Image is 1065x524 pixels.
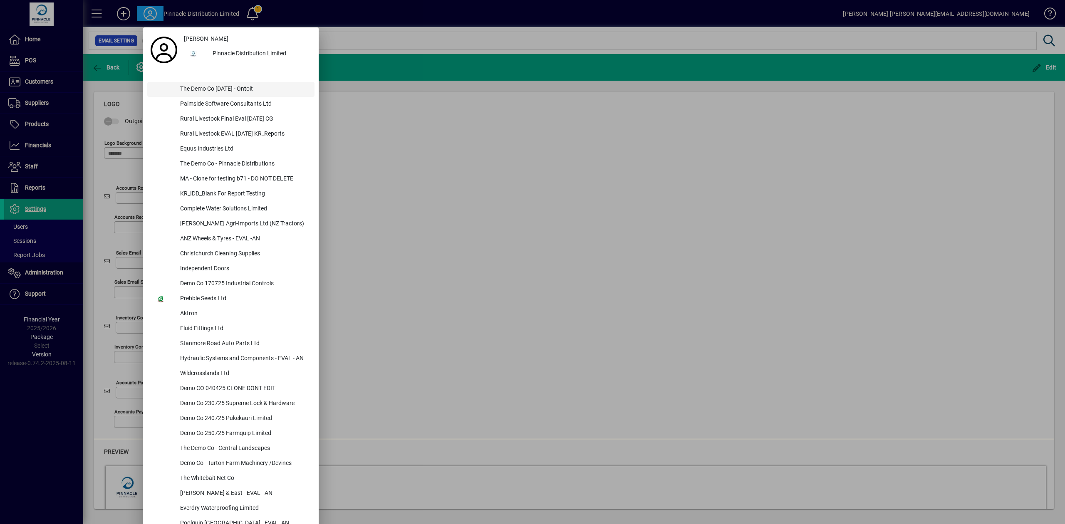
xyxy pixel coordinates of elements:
button: KR_IDD_Blank For Report Testing [147,187,315,202]
button: [PERSON_NAME] Agri-Imports Ltd (NZ Tractors) [147,217,315,232]
button: Demo Co 240725 Pukekauri Limited [147,411,315,426]
span: [PERSON_NAME] [184,35,228,43]
div: The Demo Co - Central Landscapes [173,441,315,456]
div: Stanmore Road Auto Parts Ltd [173,336,315,351]
div: Hydraulic Systems and Components - EVAL - AN [173,351,315,366]
div: Aktron [173,306,315,321]
div: Demo Co 230725 Supreme Lock & Hardware [173,396,315,411]
button: The Demo Co - Central Landscapes [147,441,315,456]
div: Rural Livestock FInal Eval [DATE] CG [173,112,315,127]
button: Demo Co 250725 Farmquip Limited [147,426,315,441]
div: Palmside Software Consultants Ltd [173,97,315,112]
div: [PERSON_NAME] Agri-Imports Ltd (NZ Tractors) [173,217,315,232]
button: Rural Livestock EVAL [DATE] KR_Reports [147,127,315,142]
button: Demo Co 230725 Supreme Lock & Hardware [147,396,315,411]
div: Wildcrosslands Ltd [173,366,315,381]
div: Demo Co - Turton Farm Machinery /Devines [173,456,315,471]
img: contain [8,8,35,35]
div: KR_IDD_Blank For Report Testing [173,187,315,202]
div: Demo Co 240725 Pukekauri Limited [173,411,315,426]
div: Fluid Fittings Ltd [173,321,315,336]
button: Independent Doors [147,262,315,277]
div: Pinnacle Distribution Limited [206,47,315,62]
button: Aktron [147,306,315,321]
button: Palmside Software Consultants Ltd [147,97,315,112]
button: Demo CO 040425 CLONE DONT EDIT [147,381,315,396]
button: Complete Water Solutions Limited [147,202,315,217]
button: [PERSON_NAME] & East - EVAL - AN [147,486,315,501]
button: Fluid Fittings Ltd [147,321,315,336]
button: Pinnacle Distribution Limited [181,47,315,62]
div: Equus Industries Ltd [173,142,315,157]
button: Demo Co - Turton Farm Machinery /Devines [147,456,315,471]
div: [PERSON_NAME] & East - EVAL - AN [173,486,315,501]
div: MA - Clone for testing b71 - DO NOT DELETE [173,172,315,187]
button: Wildcrosslands Ltd [147,366,315,381]
div: Demo CO 040425 CLONE DONT EDIT [173,381,315,396]
button: Rural Livestock FInal Eval [DATE] CG [147,112,315,127]
div: Rural Livestock EVAL [DATE] KR_Reports [173,127,315,142]
button: Christchurch Cleaning Supplies [147,247,315,262]
div: The Demo Co [DATE] - Ontoit [173,82,315,97]
div: The Demo Co - Pinnacle Distributions [173,157,315,172]
div: Christchurch Cleaning Supplies [173,247,315,262]
div: Demo Co 170725 Industrial Controls [173,277,315,292]
a: Profile [147,42,181,57]
div: Independent Doors [173,262,315,277]
button: Everdry Waterproofing Limited [147,501,315,516]
div: Prebble Seeds Ltd [173,292,315,306]
a: [PERSON_NAME] [181,32,315,47]
button: MA - Clone for testing b71 - DO NOT DELETE [147,172,315,187]
button: Stanmore Road Auto Parts Ltd [147,336,315,351]
button: Prebble Seeds Ltd [147,292,315,306]
p: Example email content. [8,58,932,66]
button: Equus Industries Ltd [147,142,315,157]
div: The Whitebait Net Co [173,471,315,486]
button: Hydraulic Systems and Components - EVAL - AN [147,351,315,366]
div: Everdry Waterproofing Limited [173,501,315,516]
button: The Demo Co [DATE] - Ontoit [147,82,315,97]
button: The Demo Co - Pinnacle Distributions [147,157,315,172]
div: Demo Co 250725 Farmquip Limited [173,426,315,441]
button: The Whitebait Net Co [147,471,315,486]
div: ANZ Wheels & Tyres - EVAL -AN [173,232,315,247]
button: Demo Co 170725 Industrial Controls [147,277,315,292]
div: Complete Water Solutions Limited [173,202,315,217]
button: ANZ Wheels & Tyres - EVAL -AN [147,232,315,247]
